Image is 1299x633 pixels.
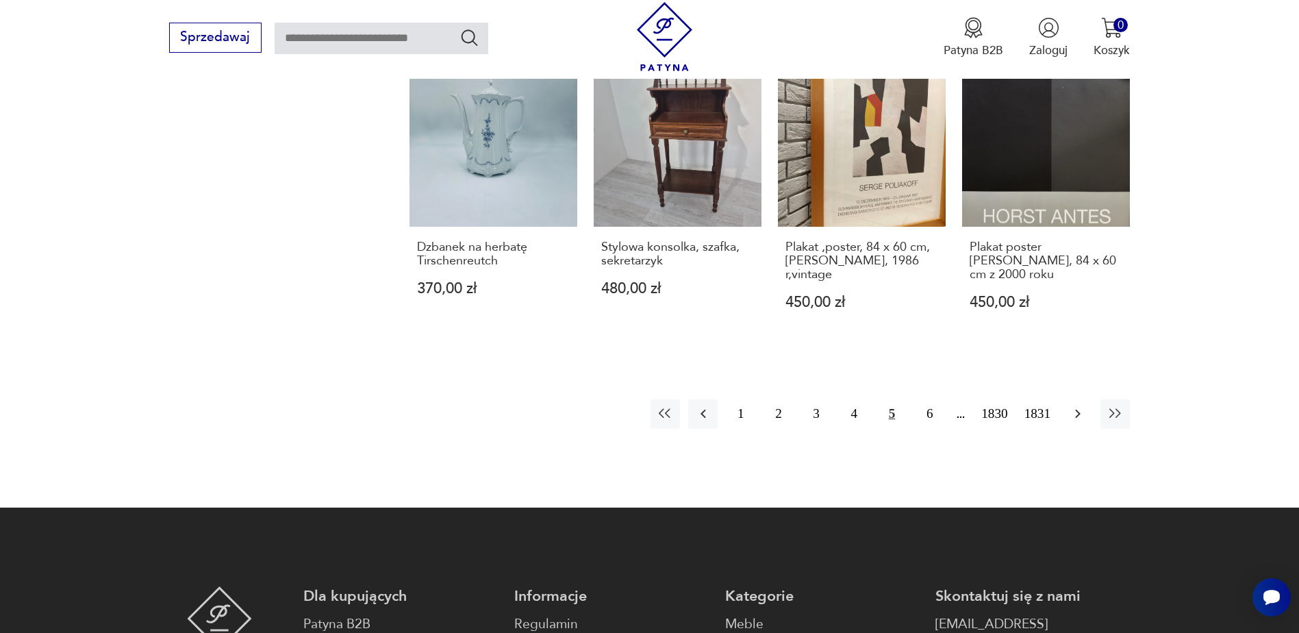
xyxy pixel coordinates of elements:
[970,295,1122,310] p: 450,00 zł
[785,240,938,282] h3: Plakat ,poster, 84 x 60 cm, [PERSON_NAME], 1986 r,vintage
[409,59,577,341] a: Dzbanek na herbatę TirschenreutchDzbanek na herbatę Tirschenreutch370,00 zł
[514,586,709,606] p: Informacje
[962,59,1130,341] a: Plakat poster Horst Antes, 84 x 60 cm z 2000 rokuPlakat poster [PERSON_NAME], 84 x 60 cm z 2000 r...
[1113,18,1128,32] div: 0
[802,399,831,429] button: 3
[726,399,755,429] button: 1
[1252,578,1291,617] iframe: Smartsupp widget button
[970,240,1122,282] h3: Plakat poster [PERSON_NAME], 84 x 60 cm z 2000 roku
[764,399,793,429] button: 2
[1029,42,1068,58] p: Zaloguj
[169,23,262,53] button: Sprzedawaj
[877,399,907,429] button: 5
[1094,17,1130,58] button: 0Koszyk
[1094,42,1130,58] p: Koszyk
[840,399,869,429] button: 4
[1101,17,1122,38] img: Ikona koszyka
[630,2,699,71] img: Patyna - sklep z meblami i dekoracjami vintage
[601,240,754,269] h3: Stylowa konsolka, szafka, sekretarzyk
[169,33,262,44] a: Sprzedawaj
[417,240,570,269] h3: Dzbanek na herbatę Tirschenreutch
[594,59,761,341] a: Stylowa konsolka, szafka, sekretarzykStylowa konsolka, szafka, sekretarzyk480,00 zł
[778,59,946,341] a: Plakat ,poster, 84 x 60 cm, Serge Poliakoff, 1986 r,vintagePlakat ,poster, 84 x 60 cm, [PERSON_NA...
[601,282,754,296] p: 480,00 zł
[303,586,498,606] p: Dla kupujących
[915,399,944,429] button: 6
[785,295,938,310] p: 450,00 zł
[944,17,1003,58] a: Ikona medaluPatyna B2B
[1020,399,1055,429] button: 1831
[1038,17,1059,38] img: Ikonka użytkownika
[935,586,1130,606] p: Skontaktuj się z nami
[725,586,920,606] p: Kategorie
[1029,17,1068,58] button: Zaloguj
[977,399,1011,429] button: 1830
[944,17,1003,58] button: Patyna B2B
[944,42,1003,58] p: Patyna B2B
[459,27,479,47] button: Szukaj
[417,282,570,296] p: 370,00 zł
[963,17,984,38] img: Ikona medalu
